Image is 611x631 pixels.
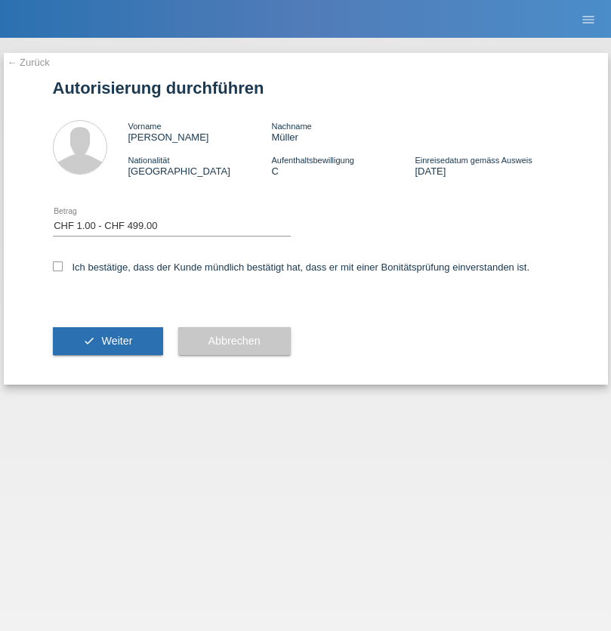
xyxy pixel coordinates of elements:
[128,156,170,165] span: Nationalität
[271,154,415,177] div: C
[8,57,50,68] a: ← Zurück
[415,156,532,165] span: Einreisedatum gemäss Ausweis
[415,154,558,177] div: [DATE]
[581,12,596,27] i: menu
[128,122,162,131] span: Vorname
[271,122,311,131] span: Nachname
[53,79,559,97] h1: Autorisierung durchführen
[128,120,272,143] div: [PERSON_NAME]
[271,156,353,165] span: Aufenthaltsbewilligung
[101,335,132,347] span: Weiter
[271,120,415,143] div: Müller
[83,335,95,347] i: check
[53,261,530,273] label: Ich bestätige, dass der Kunde mündlich bestätigt hat, dass er mit einer Bonitätsprüfung einversta...
[573,14,603,23] a: menu
[128,154,272,177] div: [GEOGRAPHIC_DATA]
[53,327,163,356] button: check Weiter
[178,327,291,356] button: Abbrechen
[208,335,261,347] span: Abbrechen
